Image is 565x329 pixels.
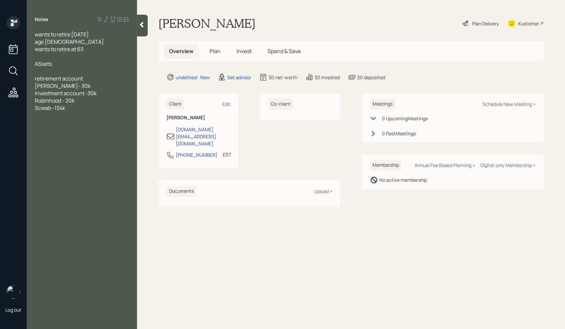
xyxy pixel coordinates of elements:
[222,101,231,107] div: Edit
[314,188,332,194] div: Upload +
[480,162,536,168] div: Digital-only Membership +
[415,162,475,168] div: Annual Fee Based Planning +
[166,115,231,121] h6: [PERSON_NAME]
[7,285,20,299] img: retirable_logo.png
[370,99,395,110] h6: Meetings
[35,75,91,90] span: retirement account [PERSON_NAME]- 30k
[35,16,48,23] label: Notes
[482,101,536,107] div: Schedule New Meeting +
[268,47,301,55] span: Spend & Save
[472,20,499,27] div: Plan Delivery
[166,99,184,110] h6: Client
[35,104,65,112] span: Scwab -134k
[268,99,293,110] h6: Co-client
[176,74,210,81] div: undefined · New
[237,47,252,55] span: Invest
[35,97,75,104] span: Robinhood - 20k
[176,126,231,147] div: [DOMAIN_NAME][EMAIL_ADDRESS][DOMAIN_NAME]
[227,74,251,81] div: Set advisor
[518,20,539,27] div: Kustomer
[35,90,97,97] span: Investment account -30k
[166,186,196,197] h6: Documents
[269,74,297,81] div: $0 net-worth
[35,60,52,67] span: ASsets
[382,130,416,137] div: 0 Past Meeting s
[169,47,193,55] span: Overview
[357,74,385,81] div: $0 deposited
[315,74,340,81] div: $0 invested
[209,47,221,55] span: Plan
[370,160,402,171] h6: Membership
[379,176,427,183] div: No active membership
[223,151,231,158] div: EST
[35,31,89,38] span: wants to retire [DATE]
[158,16,256,31] h1: [PERSON_NAME]
[382,115,428,122] div: 0 Upcoming Meeting s
[35,45,84,53] span: wants to retire at 63
[176,151,218,158] div: [PHONE_NUMBER]
[35,38,104,45] span: age [DEMOGRAPHIC_DATA]
[5,307,21,313] div: Log out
